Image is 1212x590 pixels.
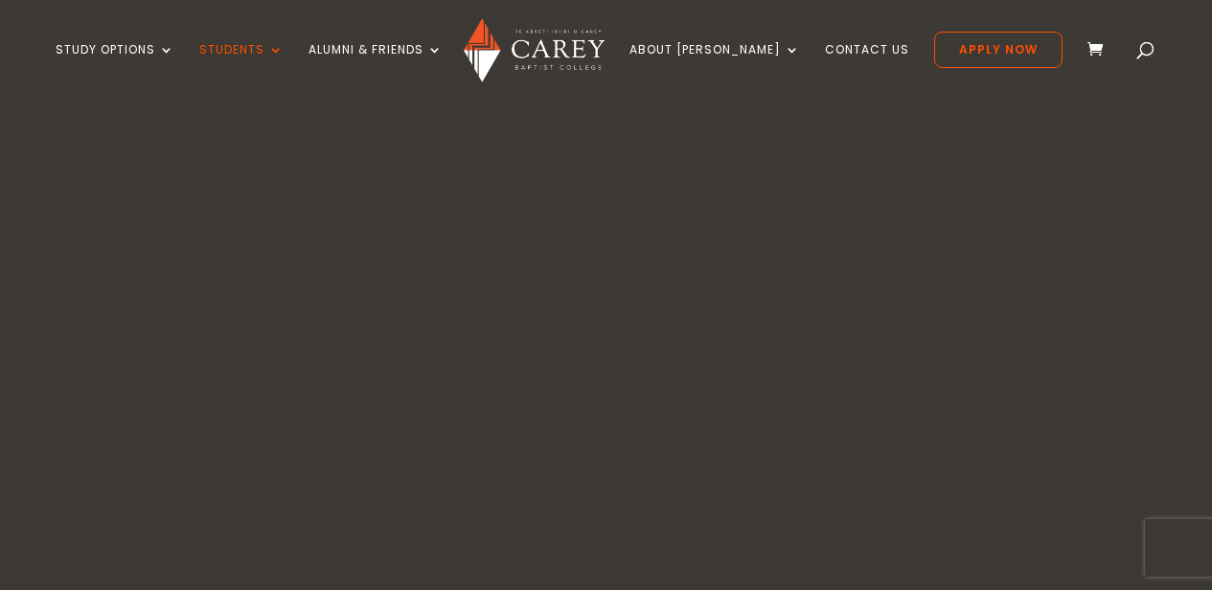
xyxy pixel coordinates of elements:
a: Contact Us [825,43,909,88]
a: Study Options [56,43,174,88]
a: About [PERSON_NAME] [629,43,800,88]
img: Carey Baptist College [464,18,605,82]
a: Alumni & Friends [309,43,443,88]
a: Apply Now [934,32,1063,68]
a: Students [199,43,284,88]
